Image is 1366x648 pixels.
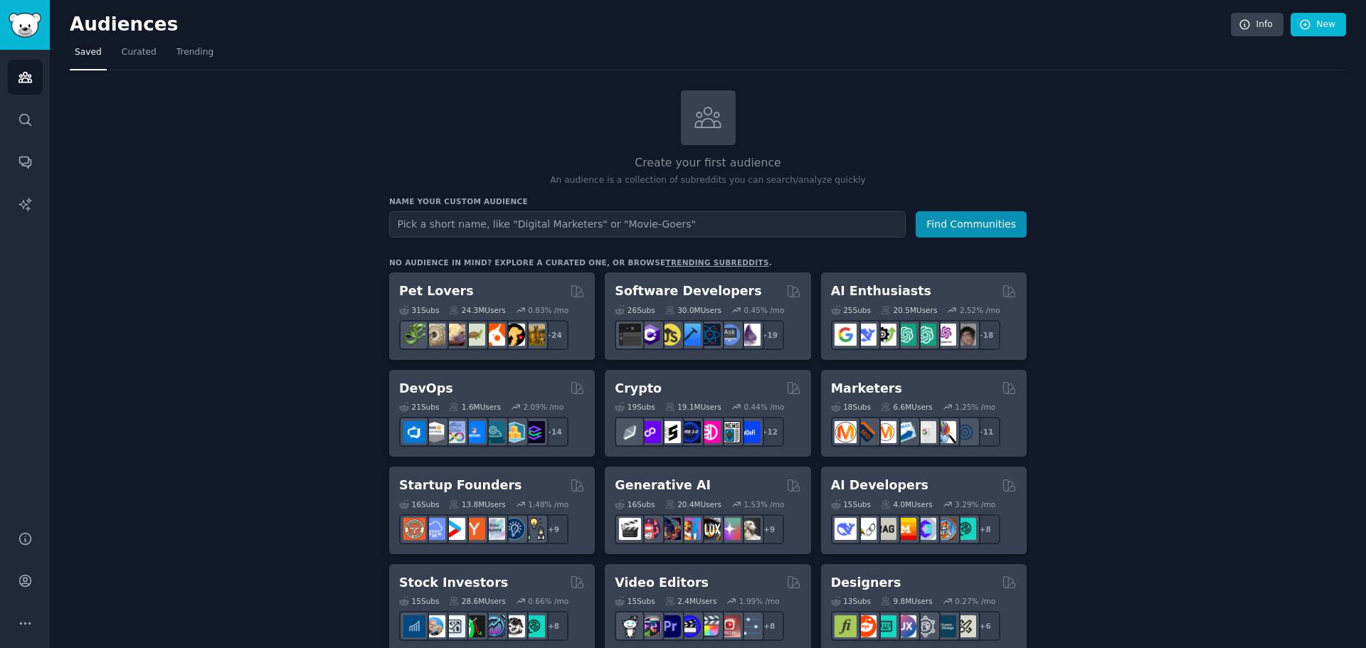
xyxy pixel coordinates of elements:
div: 9.8M Users [881,596,933,606]
img: SaaS [423,518,445,540]
img: PetAdvice [503,324,525,346]
img: starryai [719,518,741,540]
img: aivideo [619,518,641,540]
h2: DevOps [399,380,453,398]
div: 1.53 % /mo [744,499,785,509]
span: Curated [122,46,157,59]
div: 26 Sub s [615,305,655,315]
img: ethfinance [619,421,641,443]
img: FluxAI [699,518,721,540]
div: 16 Sub s [399,499,439,509]
img: Trading [463,615,485,637]
div: 28.6M Users [449,596,505,606]
img: Emailmarketing [894,421,916,443]
img: LangChain [854,518,877,540]
img: llmops [934,518,956,540]
div: No audience in mind? Explore a curated one, or browse . [389,257,772,267]
img: defi_ [738,421,761,443]
h2: AI Developers [831,477,928,494]
div: 0.83 % /mo [528,305,568,315]
div: 31 Sub s [399,305,439,315]
h2: Audiences [70,14,1231,36]
div: + 24 [539,320,568,350]
img: OpenSourceAI [914,518,936,540]
div: + 8 [754,611,784,641]
div: 24.3M Users [449,305,505,315]
img: GummySearch logo [9,13,41,38]
a: Info [1231,13,1283,37]
h2: Generative AI [615,477,711,494]
img: content_marketing [835,421,857,443]
img: Rag [874,518,896,540]
img: premiere [659,615,681,637]
img: OnlineMarketing [954,421,976,443]
img: StocksAndTrading [483,615,505,637]
img: herpetology [403,324,425,346]
img: GoogleGeminiAI [835,324,857,346]
img: DeepSeek [854,324,877,346]
div: + 11 [970,417,1000,447]
span: Trending [176,46,213,59]
h2: Create your first audience [389,154,1027,172]
img: VideoEditors [679,615,701,637]
div: 2.52 % /mo [960,305,1000,315]
h2: Designers [831,574,901,592]
img: leopardgeckos [443,324,465,346]
img: ethstaker [659,421,681,443]
img: turtle [463,324,485,346]
img: startup [443,518,465,540]
img: userexperience [914,615,936,637]
img: UX_Design [954,615,976,637]
div: 20.4M Users [665,499,721,509]
h3: Name your custom audience [389,196,1027,206]
h2: Startup Founders [399,477,521,494]
div: 19.1M Users [665,402,721,412]
div: 15 Sub s [615,596,655,606]
img: gopro [619,615,641,637]
div: 6.6M Users [881,402,933,412]
img: OpenAIDev [934,324,956,346]
div: 1.25 % /mo [955,402,995,412]
img: bigseo [854,421,877,443]
h2: Marketers [831,380,902,398]
img: cockatiel [483,324,505,346]
img: AWS_Certified_Experts [423,421,445,443]
img: DreamBooth [738,518,761,540]
h2: Video Editors [615,574,709,592]
img: ycombinator [463,518,485,540]
img: Entrepreneurship [503,518,525,540]
img: dalle2 [639,518,661,540]
div: 16 Sub s [615,499,655,509]
div: + 18 [970,320,1000,350]
span: Saved [75,46,102,59]
div: + 9 [754,514,784,544]
img: AskMarketing [874,421,896,443]
div: 1.6M Users [449,402,501,412]
img: typography [835,615,857,637]
img: MarketingResearch [934,421,956,443]
img: dividends [403,615,425,637]
h2: AI Enthusiasts [831,282,931,300]
div: 0.27 % /mo [955,596,995,606]
div: 13.8M Users [449,499,505,509]
img: azuredevops [403,421,425,443]
a: Saved [70,41,107,70]
img: Youtubevideo [719,615,741,637]
div: + 14 [539,417,568,447]
div: 2.09 % /mo [524,402,564,412]
h2: Crypto [615,380,662,398]
img: deepdream [659,518,681,540]
div: 4.0M Users [881,499,933,509]
div: 25 Sub s [831,305,871,315]
img: Docker_DevOps [443,421,465,443]
a: New [1291,13,1346,37]
img: technicalanalysis [523,615,545,637]
div: 19 Sub s [615,402,655,412]
img: sdforall [679,518,701,540]
h2: Stock Investors [399,574,508,592]
img: CryptoNews [719,421,741,443]
img: learndesign [934,615,956,637]
img: dogbreed [523,324,545,346]
h2: Pet Lovers [399,282,474,300]
img: software [619,324,641,346]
